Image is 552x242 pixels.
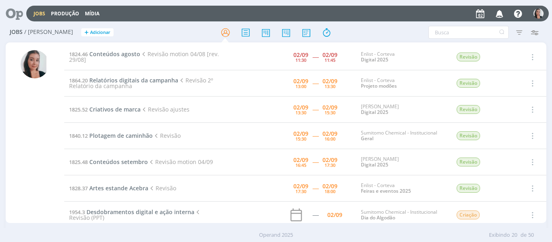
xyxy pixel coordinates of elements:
[85,10,99,17] a: Mídia
[322,105,337,110] div: 02/09
[312,53,318,61] span: -----
[89,76,178,84] span: Relatórios digitais da campanha
[21,50,49,78] img: C
[69,184,148,192] a: 1828.37Artes estande Acebra
[322,183,337,189] div: 02/09
[361,183,444,194] div: Enlist - Corteva
[361,187,411,194] a: Feiras e eventos 2025
[84,28,88,37] span: +
[361,130,444,142] div: Sumitomo Chemical - Institucional
[322,131,337,137] div: 02/09
[295,110,306,115] div: 13:30
[69,158,148,166] a: 1825.48Conteúdos setembro
[48,11,82,17] button: Produção
[361,51,444,63] div: Enlist - Corteva
[327,212,342,218] div: 02/09
[89,50,140,58] span: Conteúdos agosto
[69,158,88,166] span: 1825.48
[293,78,308,84] div: 02/09
[324,58,335,62] div: 11:45
[322,52,337,58] div: 02/09
[69,50,219,63] span: Revisão motion 04/08 [rev. 29/08]
[69,76,178,84] a: 1864.20Relatórios digitais da campanha
[69,77,88,84] span: 1864.20
[361,78,444,89] div: Enlist - Corteva
[322,157,337,163] div: 02/09
[295,163,306,167] div: 16:45
[361,161,388,168] a: Digital 2025
[293,105,308,110] div: 02/09
[153,132,181,139] span: Revisão
[361,156,444,168] div: [PERSON_NAME]
[69,50,140,58] a: 1824.46Conteúdos agosto
[295,189,306,194] div: 17:30
[69,132,88,139] span: 1840.12
[457,210,480,219] span: Criação
[312,212,318,218] div: -----
[324,163,335,167] div: 17:30
[361,214,395,221] a: Dia do Algodão
[69,106,88,113] span: 1825.52
[324,84,335,88] div: 13:30
[295,84,306,88] div: 13:00
[312,79,318,87] span: -----
[10,29,23,36] span: Jobs
[89,105,141,113] span: Criativos de marca
[89,132,153,139] span: Plotagem de caminhão
[361,209,444,221] div: Sumitomo Chemical - Institucional
[528,231,534,239] span: 50
[293,52,308,58] div: 02/09
[324,110,335,115] div: 15:30
[69,132,153,139] a: 1840.12Plotagem de caminhão
[51,10,79,17] a: Produção
[90,30,110,35] span: Adicionar
[361,56,388,63] a: Digital 2025
[324,137,335,141] div: 16:00
[89,184,148,192] span: Artes estande Acebra
[141,105,190,113] span: Revisão ajustes
[361,109,388,116] a: Digital 2025
[533,8,544,19] img: C
[324,189,335,194] div: 18:00
[293,183,308,189] div: 02/09
[489,231,510,239] span: Exibindo
[457,105,480,114] span: Revisão
[512,231,517,239] span: 20
[31,11,48,17] button: Jobs
[148,158,213,166] span: Revisão motion 04/09
[533,6,544,21] button: C
[312,158,318,166] span: -----
[69,105,141,113] a: 1825.52Criativos de marca
[69,208,202,221] span: Revisão (PPT)
[457,184,480,193] span: Revisão
[312,132,318,139] span: -----
[361,135,373,142] a: Geral
[520,231,527,239] span: de
[457,158,480,166] span: Revisão
[428,26,509,39] input: Busca
[34,10,45,17] a: Jobs
[148,184,176,192] span: Revisão
[293,157,308,163] div: 02/09
[24,29,73,36] span: / [PERSON_NAME]
[312,184,318,192] span: -----
[295,137,306,141] div: 15:30
[69,208,85,216] span: 1954.3
[322,78,337,84] div: 02/09
[293,131,308,137] div: 02/09
[361,104,444,116] div: [PERSON_NAME]
[89,158,148,166] span: Conteúdos setembro
[312,105,318,113] span: -----
[361,82,397,89] a: Projeto modões
[86,208,194,216] span: Desdobramentos digital e ação interna
[295,58,306,62] div: 11:30
[457,53,480,61] span: Revisão
[69,76,213,90] span: Revisão 2º Relatório da campanha
[457,79,480,88] span: Revisão
[81,28,114,37] button: +Adicionar
[69,51,88,58] span: 1824.46
[82,11,102,17] button: Mídia
[69,208,194,216] a: 1954.3Desdobramentos digital e ação interna
[457,131,480,140] span: Revisão
[69,185,88,192] span: 1828.37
